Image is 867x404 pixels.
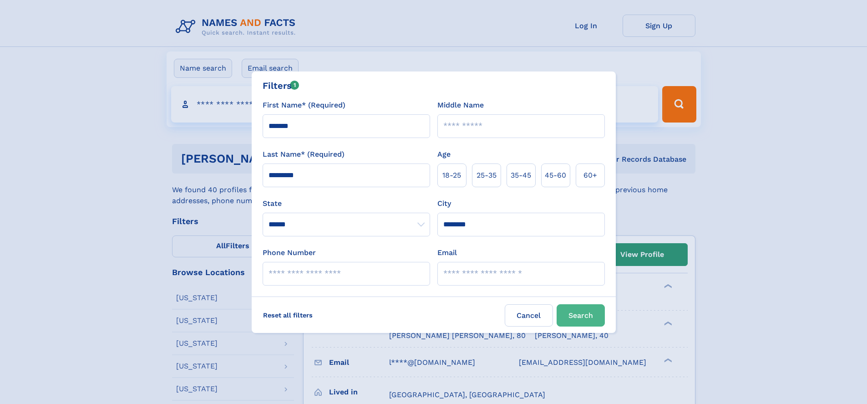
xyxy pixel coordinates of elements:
[263,198,430,209] label: State
[442,170,461,181] span: 18‑25
[505,304,553,327] label: Cancel
[263,149,345,160] label: Last Name* (Required)
[263,79,299,92] div: Filters
[437,149,451,160] label: Age
[437,198,451,209] label: City
[257,304,319,326] label: Reset all filters
[437,247,457,258] label: Email
[263,100,345,111] label: First Name* (Required)
[583,170,597,181] span: 60+
[477,170,497,181] span: 25‑35
[511,170,531,181] span: 35‑45
[545,170,566,181] span: 45‑60
[263,247,316,258] label: Phone Number
[557,304,605,327] button: Search
[437,100,484,111] label: Middle Name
